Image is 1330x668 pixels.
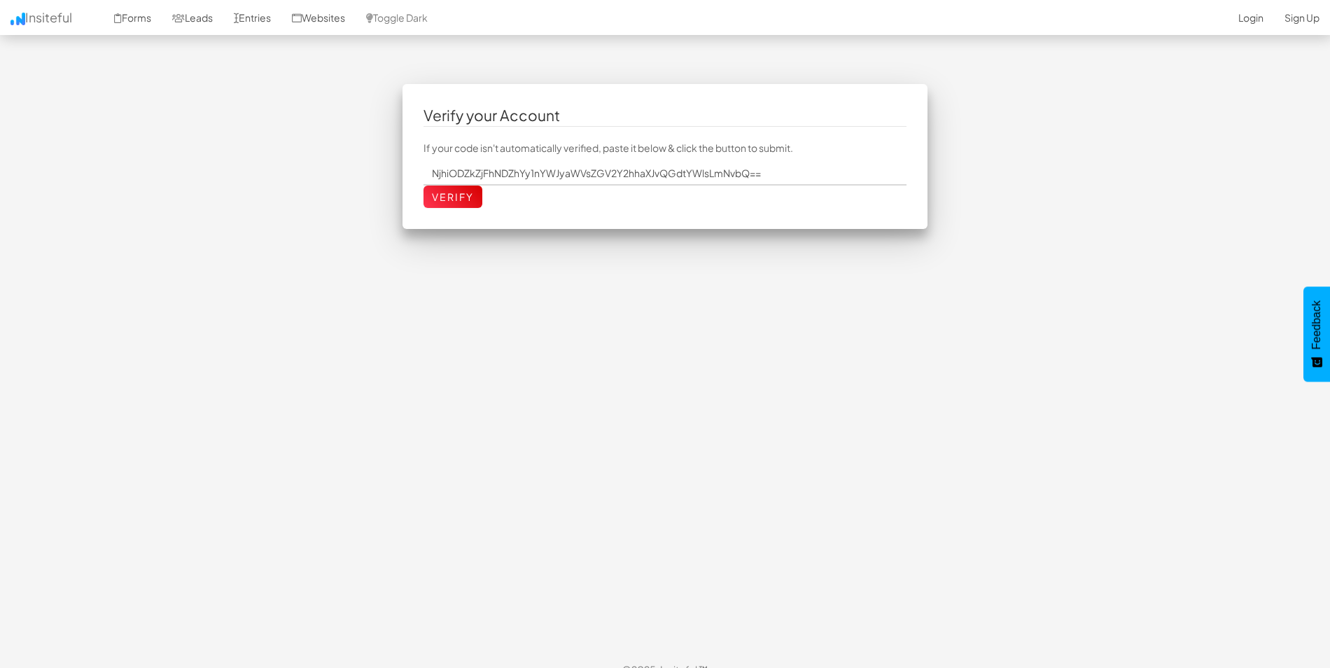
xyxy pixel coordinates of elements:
[423,186,482,208] input: Verify
[423,162,906,186] input: Enter your code here.
[1310,300,1323,349] span: Feedback
[423,141,906,155] p: If your code isn't automatically verified, paste it below & click the button to submit.
[1303,286,1330,382] button: Feedback - Show survey
[423,105,906,127] legend: Verify your Account
[10,13,25,25] img: icon.png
